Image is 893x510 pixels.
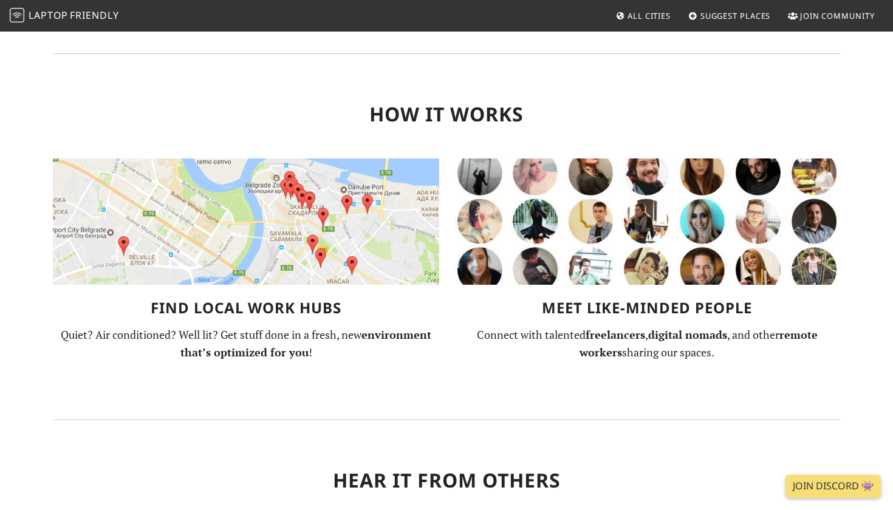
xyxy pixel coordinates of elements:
span: All Cities [628,10,671,21]
img: LaptopFriendly Community [454,158,840,285]
a: All Cities [611,5,676,27]
span: Laptop [29,8,68,22]
span: Suggest Places [700,10,771,21]
strong: digital nomads [648,327,727,342]
a: LaptopFriendly LaptopFriendly [10,5,119,27]
img: LaptopFriendly [10,8,24,22]
img: Map of Work-Friendly Locations [53,158,439,285]
a: Join Discord 👾 [785,475,881,498]
h3: Find Local Work Hubs [53,299,439,317]
span: Friendly [70,8,118,22]
h2: Hear It From Others [53,469,840,492]
h2: How it Works [53,103,840,126]
p: Connect with talented , , and other sharing our spaces. [454,326,840,361]
strong: freelancers [586,327,645,342]
a: Join Community [783,5,880,27]
a: Suggest Places [683,5,776,27]
h3: Meet Like-Minded People [454,299,840,317]
p: Quiet? Air conditioned? Well lit? Get stuff done in a fresh, new ! [53,326,439,361]
span: Join Community [800,10,875,21]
